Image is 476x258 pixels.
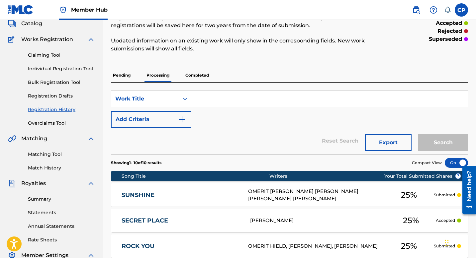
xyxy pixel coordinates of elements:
img: Catalog [8,20,16,28]
img: Top Rightsholder [59,6,67,14]
p: rejected [437,27,462,35]
p: Registration History is a record of new work submissions or updates to existing works. Updates or... [111,14,386,30]
p: Updated information on an existing work will only show in the corresponding fields. New work subm... [111,37,386,53]
img: Matching [8,135,16,143]
div: OMERIT [PERSON_NAME] [PERSON_NAME] [PERSON_NAME] [PERSON_NAME] [248,188,384,203]
a: Claiming Tool [28,52,95,59]
div: Help [427,3,440,17]
p: Showing 1 - 10 of 10 results [111,160,161,166]
span: 25 % [401,240,417,252]
span: Member Hub [71,6,108,14]
button: Export [365,134,412,151]
div: Work Title [115,95,175,103]
a: Registration Drafts [28,93,95,99]
a: Match History [28,164,95,171]
div: Writers [269,173,405,180]
p: Processing [144,68,171,82]
button: Add Criteria [111,111,191,128]
p: superseded [429,35,462,43]
span: ? [455,173,461,179]
a: ROCK YOU [122,242,239,250]
a: Statements [28,209,95,216]
a: Annual Statements [28,223,95,230]
span: Royalties [21,179,46,187]
a: Overclaims Tool [28,120,95,127]
span: Catalog [21,20,42,28]
span: 25 % [401,189,417,201]
img: expand [87,35,95,43]
a: SECRET PLACE [122,217,241,225]
p: Pending [111,68,133,82]
div: User Menu [455,3,468,17]
span: Your Total Submitted Shares [384,173,461,180]
div: Song Title [122,173,269,180]
span: Compact View [412,160,442,166]
div: Drag [445,233,449,253]
a: Bulk Registration Tool [28,79,95,86]
img: expand [87,135,95,143]
p: accepted [436,19,462,27]
img: expand [87,179,95,187]
a: SUNSHINE [122,191,239,199]
a: Registration History [28,106,95,113]
p: Accepted [436,218,455,224]
div: Notifications [444,7,451,13]
p: Submitted [434,243,455,249]
img: Works Registration [8,35,17,43]
form: Search Form [111,91,468,154]
img: search [412,6,420,14]
div: [PERSON_NAME] [250,217,386,225]
a: Public Search [410,3,423,17]
a: Rate Sheets [28,236,95,243]
span: Matching [21,135,47,143]
div: OMERIT HIELD, [PERSON_NAME], [PERSON_NAME] [248,242,384,250]
img: Royalties [8,179,16,187]
p: Submitted [434,192,455,198]
iframe: Chat Widget [443,226,476,258]
img: MLC Logo [8,5,34,15]
iframe: Resource Center [457,163,476,217]
span: 25 % [403,215,419,226]
p: Completed [183,68,211,82]
a: Individual Registration Tool [28,65,95,72]
a: CatalogCatalog [8,20,42,28]
span: Works Registration [21,35,73,43]
a: Matching Tool [28,151,95,158]
img: help [429,6,437,14]
img: 9d2ae6d4665cec9f34b9.svg [178,115,186,123]
a: Summary [28,196,95,203]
